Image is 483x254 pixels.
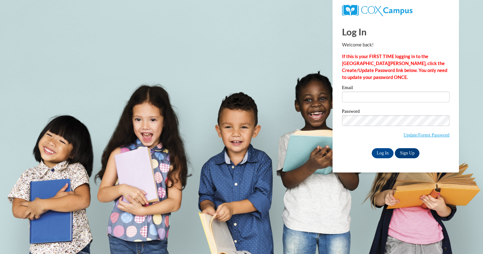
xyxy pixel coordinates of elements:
[372,148,394,158] input: Log In
[342,25,449,38] h1: Log In
[395,148,419,158] a: Sign Up
[342,85,449,92] label: Email
[404,132,449,137] a: Update/Forgot Password
[342,41,449,48] p: Welcome back!
[342,5,413,16] img: COX Campus
[342,7,413,13] a: COX Campus
[342,54,447,80] strong: If this is your FIRST TIME logging in to the [GEOGRAPHIC_DATA][PERSON_NAME], click the Create/Upd...
[342,109,449,115] label: Password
